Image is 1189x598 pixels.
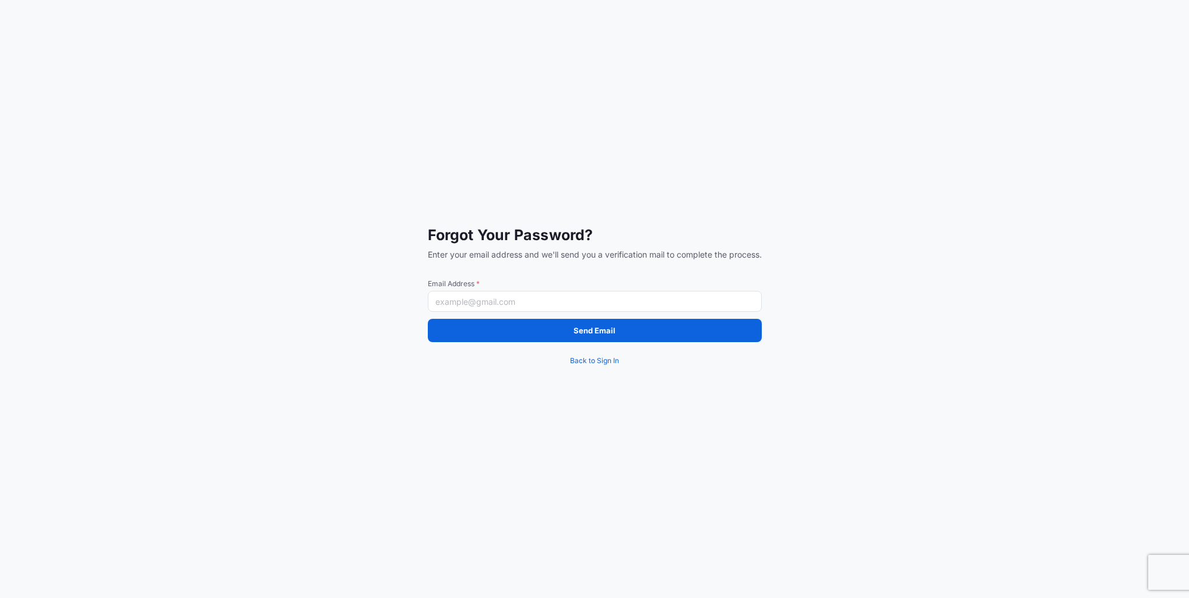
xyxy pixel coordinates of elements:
[428,349,762,372] a: Back to Sign In
[574,325,615,336] p: Send Email
[570,355,619,367] span: Back to Sign In
[428,249,762,261] span: Enter your email address and we'll send you a verification mail to complete the process.
[428,319,762,342] button: Send Email
[428,279,762,289] span: Email Address
[428,226,762,244] span: Forgot Your Password?
[428,291,762,312] input: example@gmail.com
